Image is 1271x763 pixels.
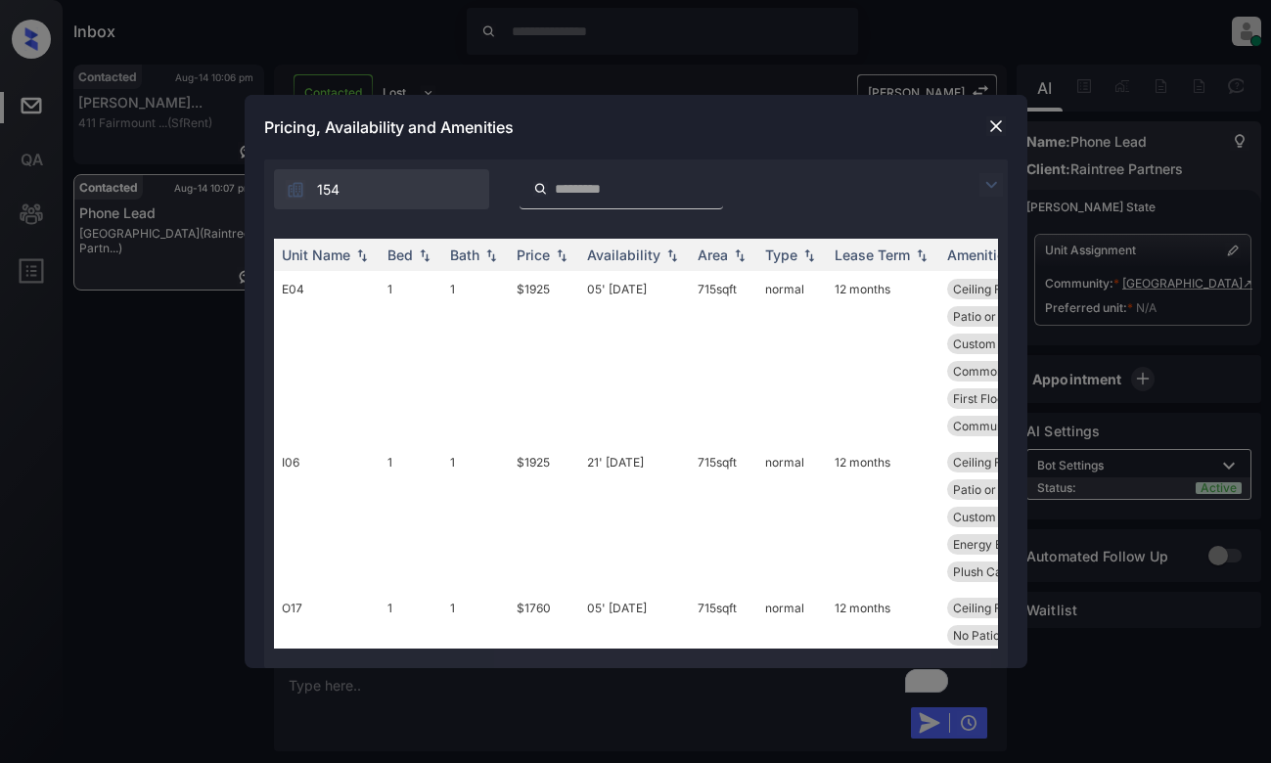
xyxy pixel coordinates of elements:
td: 1 [380,271,442,444]
td: I06 [274,444,380,590]
div: Availability [587,247,660,263]
span: Ceiling Fan [953,282,1015,296]
td: $1925 [509,271,579,444]
span: 154 [317,179,340,201]
img: sorting [912,248,931,262]
span: Custom Cabinets [953,510,1048,524]
td: 1 [380,444,442,590]
div: Area [698,247,728,263]
td: 715 sqft [690,444,757,590]
img: sorting [481,248,501,262]
span: Patio or Balcon... [953,482,1046,497]
span: First Floor - O... [953,391,1037,406]
td: O17 [274,590,380,736]
img: icon-zuma [286,180,305,200]
img: icon-zuma [533,180,548,198]
td: 1 [442,590,509,736]
span: Plush Carpeting... [953,564,1050,579]
div: Bed [387,247,413,263]
td: 21' [DATE] [579,444,690,590]
div: Pricing, Availability and Amenities [245,95,1027,159]
div: Amenities [947,247,1013,263]
span: Community Ameni... [953,419,1065,433]
td: 12 months [827,590,939,736]
img: sorting [730,248,749,262]
div: Bath [450,247,479,263]
img: sorting [552,248,571,262]
td: normal [757,271,827,444]
td: 12 months [827,444,939,590]
img: sorting [415,248,434,262]
td: 1 [442,444,509,590]
td: normal [757,590,827,736]
td: 1 [442,271,509,444]
img: close [986,116,1006,136]
div: Unit Name [282,247,350,263]
td: 12 months [827,271,939,444]
td: 715 sqft [690,271,757,444]
img: sorting [799,248,819,262]
span: Ceiling Fan [953,455,1015,470]
img: sorting [662,248,682,262]
img: icon-zuma [979,173,1003,197]
span: Ceiling Fan [953,601,1015,615]
span: Energy Efficien... [953,537,1045,552]
div: Price [517,247,550,263]
td: 715 sqft [690,590,757,736]
span: Custom Cabinets [953,337,1048,351]
td: 05' [DATE] [579,590,690,736]
div: Lease Term [835,247,910,263]
td: 05' [DATE] [579,271,690,444]
img: sorting [352,248,372,262]
td: 1 [380,590,442,736]
td: normal [757,444,827,590]
span: No Patio or [MEDICAL_DATA]... [953,628,1122,643]
span: Common Area Pla... [953,364,1063,379]
td: $1925 [509,444,579,590]
div: Type [765,247,797,263]
td: $1760 [509,590,579,736]
td: E04 [274,271,380,444]
span: Patio or Balcon... [953,309,1046,324]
